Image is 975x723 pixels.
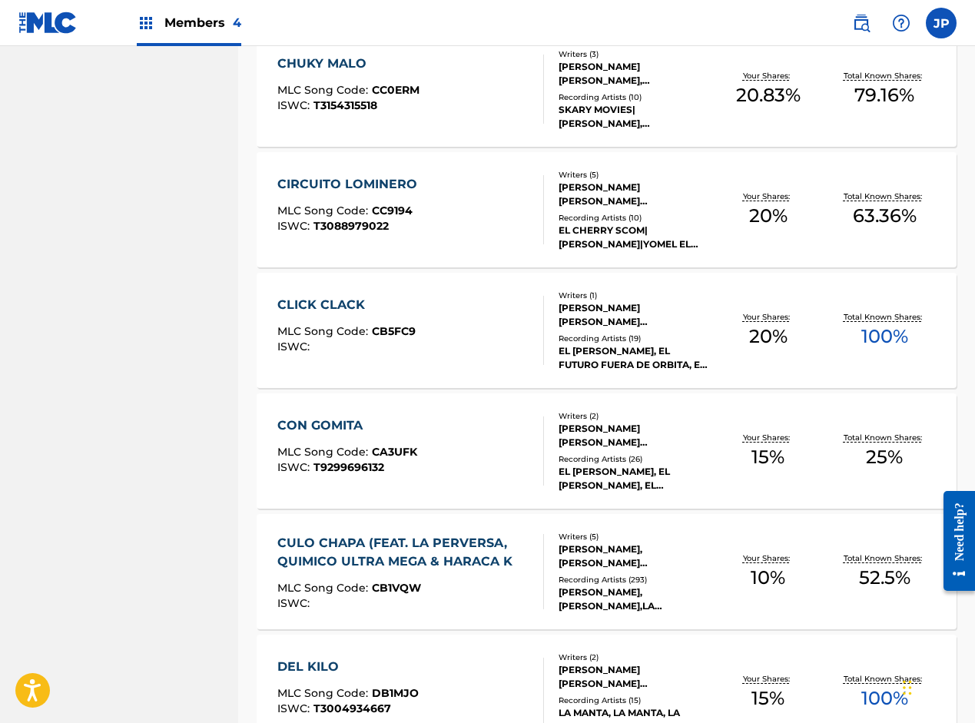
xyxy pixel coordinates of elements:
[743,673,794,685] p: Your Shares:
[751,564,785,592] span: 10 %
[372,324,416,338] span: CB5FC9
[372,686,419,700] span: DB1MJO
[372,445,417,459] span: CA3UFK
[861,323,908,350] span: 100 %
[372,83,420,97] span: CC0ERM
[559,344,710,372] div: EL [PERSON_NAME], EL FUTURO FUERA DE ORBITA, EL [PERSON_NAME], EL FUTURO FUERA DE ORBITA, EL [PER...
[559,48,710,60] div: Writers ( 3 )
[277,581,372,595] span: MLC Song Code :
[277,204,372,217] span: MLC Song Code :
[313,219,389,233] span: T3088979022
[559,531,710,542] div: Writers ( 5 )
[277,340,313,353] span: ISWC :
[277,416,417,435] div: CON GOMITA
[277,219,313,233] span: ISWC :
[743,70,794,81] p: Your Shares:
[277,658,419,676] div: DEL KILO
[559,181,710,208] div: [PERSON_NAME] [PERSON_NAME] [PERSON_NAME] [PERSON_NAME], [PERSON_NAME], [PERSON_NAME] [PERSON_NAME]
[559,453,710,465] div: Recording Artists ( 26 )
[277,175,425,194] div: CIRCUITO LOMINERO
[559,60,710,88] div: [PERSON_NAME] [PERSON_NAME], [PERSON_NAME] STIL II [PERSON_NAME]
[559,574,710,585] div: Recording Artists ( 293 )
[277,534,530,571] div: CULO CHAPA (FEAT. LA PERVERSA, QUIMICO ULTRA MEGA & HARACA K
[749,323,788,350] span: 20 %
[926,8,957,38] div: User Menu
[559,465,710,493] div: EL [PERSON_NAME], EL [PERSON_NAME], EL [PERSON_NAME], EL [PERSON_NAME], [GEOGRAPHIC_DATA][PERSON_...
[559,103,710,131] div: SKARY MOVIES|[PERSON_NAME], [PERSON_NAME],SKARY MOVIES, [PERSON_NAME], SKARY MOVIES, LITO KIRINO;...
[277,98,313,112] span: ISWC :
[559,169,710,181] div: Writers ( 5 )
[257,32,957,147] a: CHUKY MALOMLC Song Code:CC0ERMISWC:T3154315518Writers (3)[PERSON_NAME] [PERSON_NAME], [PERSON_NAM...
[559,585,710,613] div: [PERSON_NAME], [PERSON_NAME],LA PERVERSA,QUIMICO ULTRA MEGA,HARACA KIKO, [PERSON_NAME], [PERSON_N...
[257,514,957,629] a: CULO CHAPA (FEAT. LA PERVERSA, QUIMICO ULTRA MEGA & HARACA KMLC Song Code:CB1VQWISWC:Writers (5)[...
[277,460,313,474] span: ISWC :
[844,70,926,81] p: Total Known Shares:
[886,8,917,38] div: Help
[313,460,384,474] span: T9299696132
[277,324,372,338] span: MLC Song Code :
[233,15,241,30] span: 4
[932,479,975,602] iframe: Resource Center
[903,665,912,711] div: Drag
[892,14,910,32] img: help
[372,581,421,595] span: CB1VQW
[743,552,794,564] p: Your Shares:
[277,296,416,314] div: CLICK CLACK
[751,443,784,471] span: 15 %
[559,652,710,663] div: Writers ( 2 )
[137,14,155,32] img: Top Rightsholders
[277,701,313,715] span: ISWC :
[559,410,710,422] div: Writers ( 2 )
[559,224,710,251] div: EL CHERRY SCOM|[PERSON_NAME]|YOMEL EL MELOSO, EL CHERRY SCOM|[PERSON_NAME]|YOMEL EL MELOSO, [PERS...
[743,432,794,443] p: Your Shares:
[898,649,975,723] iframe: Chat Widget
[559,542,710,570] div: [PERSON_NAME], [PERSON_NAME] [PERSON_NAME], [PERSON_NAME] [PERSON_NAME] [PERSON_NAME] [PERSON_NAM...
[559,333,710,344] div: Recording Artists ( 19 )
[559,422,710,449] div: [PERSON_NAME] [PERSON_NAME] [PERSON_NAME] [PERSON_NAME]
[559,290,710,301] div: Writers ( 1 )
[18,12,78,34] img: MLC Logo
[277,596,313,610] span: ISWC :
[277,445,372,459] span: MLC Song Code :
[751,685,784,712] span: 15 %
[852,14,871,32] img: search
[846,8,877,38] a: Public Search
[559,91,710,103] div: Recording Artists ( 10 )
[854,81,914,109] span: 79.16 %
[844,552,926,564] p: Total Known Shares:
[277,686,372,700] span: MLC Song Code :
[749,202,788,230] span: 20 %
[859,564,910,592] span: 52.5 %
[277,83,372,97] span: MLC Song Code :
[844,311,926,323] p: Total Known Shares:
[559,212,710,224] div: Recording Artists ( 10 )
[853,202,917,230] span: 63.36 %
[257,393,957,509] a: CON GOMITAMLC Song Code:CA3UFKISWC:T9299696132Writers (2)[PERSON_NAME] [PERSON_NAME] [PERSON_NAME...
[313,701,391,715] span: T3004934667
[559,695,710,706] div: Recording Artists ( 15 )
[844,191,926,202] p: Total Known Shares:
[866,443,903,471] span: 25 %
[844,432,926,443] p: Total Known Shares:
[257,273,957,388] a: CLICK CLACKMLC Song Code:CB5FC9ISWC:Writers (1)[PERSON_NAME] [PERSON_NAME] [PERSON_NAME]Recording...
[277,55,420,73] div: CHUKY MALO
[861,685,908,712] span: 100 %
[313,98,377,112] span: T3154315518
[844,673,926,685] p: Total Known Shares:
[372,204,413,217] span: CC9194
[559,663,710,691] div: [PERSON_NAME] [PERSON_NAME] [PERSON_NAME]
[559,301,710,329] div: [PERSON_NAME] [PERSON_NAME] [PERSON_NAME]
[743,311,794,323] p: Your Shares:
[743,191,794,202] p: Your Shares:
[736,81,801,109] span: 20.83 %
[257,152,957,267] a: CIRCUITO LOMINEROMLC Song Code:CC9194ISWC:T3088979022Writers (5)[PERSON_NAME] [PERSON_NAME] [PERS...
[164,14,241,32] span: Members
